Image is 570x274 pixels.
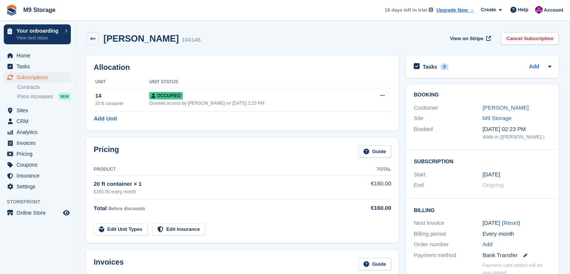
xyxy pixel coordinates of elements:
div: 20 ft container [95,100,149,107]
a: Add [483,240,493,249]
a: Preview store [62,208,71,217]
span: Before discounts [108,206,145,211]
div: [DATE] ( ) [483,219,552,227]
a: menu [4,127,71,137]
span: Ongoing [483,182,504,188]
a: menu [4,160,71,170]
th: Unit Status [149,76,362,88]
div: €160.00 [345,204,391,212]
h2: Booking [414,92,551,98]
span: 18 days left in trial [384,6,427,14]
div: Site [414,114,483,123]
h2: Invoices [94,258,124,270]
div: End [414,181,483,190]
div: Every month [483,230,552,238]
a: [PERSON_NAME] [483,104,529,111]
span: Settings [16,181,61,192]
a: Edit Insurance [152,223,205,236]
a: Upgrade Now → [437,6,474,14]
span: View on Stripe [450,35,483,42]
span: Sites [16,105,61,116]
h2: Subscription [414,157,551,165]
a: menu [4,170,71,181]
a: Contracts [17,84,71,91]
div: Bank Transfer [483,251,552,260]
td: €160.00 [345,175,391,199]
th: Unit [94,76,149,88]
a: menu [4,50,71,61]
a: Cancel Subscription [501,32,559,45]
a: menu [4,208,71,218]
img: stora-icon-8386f47178a22dfd0bd8f6a31ec36ba5ce8667c1dd55bd0f319d3a0aa187defe.svg [6,5,17,16]
div: Billing period [414,230,483,238]
img: icon-info-grey-7440780725fd019a000dd9b08b2336e03edf1995a4989e88bcd33f0948082b44.svg [429,8,433,12]
span: Tasks [16,61,61,72]
a: Price increases NEW [17,92,71,101]
div: 104146 [182,36,200,44]
a: M9 Storage [20,4,58,16]
span: Pricing [16,149,61,159]
a: menu [4,181,71,192]
span: CRM [16,116,61,126]
a: menu [4,138,71,148]
span: Subscriptions [16,72,61,83]
span: Storefront [7,198,75,206]
span: Help [518,6,528,14]
a: menu [4,105,71,116]
a: menu [4,72,71,83]
a: Guide [358,145,391,158]
div: NEW [58,93,71,100]
div: €160.00 every month [94,188,345,195]
span: Online Store [16,208,61,218]
time: 2025-08-28 00:00:00 UTC [483,170,500,179]
div: Payment method [414,251,483,260]
a: M9 Storage [483,115,512,121]
a: Guide [358,258,391,270]
th: Total [345,164,391,176]
span: Home [16,50,61,61]
a: menu [4,116,71,126]
p: View next steps [16,35,61,41]
span: Total [94,205,107,211]
h2: Allocation [94,63,391,72]
div: 20 ft container × 1 [94,180,345,188]
div: Granted access by [PERSON_NAME] on [DATE] 2:23 PM [149,100,362,107]
a: Add [529,63,539,71]
div: Booked [414,125,483,141]
a: Reset [504,220,518,226]
div: 14 [95,92,149,100]
div: [DATE] 02:23 PM [483,125,552,134]
a: menu [4,149,71,159]
div: Customer [414,104,483,112]
p: Your onboarding [16,28,61,33]
div: Order number [414,240,483,249]
th: Product [94,164,345,176]
a: Add Unit [94,114,117,123]
span: Occupied [149,92,183,99]
span: Coupons [16,160,61,170]
span: Account [544,6,563,14]
h2: Billing [414,206,551,214]
a: Your onboarding View next steps [4,24,71,44]
img: John Doyle [535,6,543,14]
span: Create [481,6,496,14]
span: Invoices [16,138,61,148]
h2: [PERSON_NAME] [103,33,179,44]
div: Next invoice [414,219,483,227]
h2: Tasks [423,63,437,70]
span: Insurance [16,170,61,181]
a: Edit Unit Types [94,223,148,236]
div: Start [414,170,483,179]
a: menu [4,61,71,72]
div: Walk-in ([PERSON_NAME] ) [483,133,552,141]
a: View on Stripe [447,32,492,45]
span: Analytics [16,127,61,137]
h2: Pricing [94,145,119,158]
div: 0 [440,63,449,70]
span: Price increases [17,93,53,100]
